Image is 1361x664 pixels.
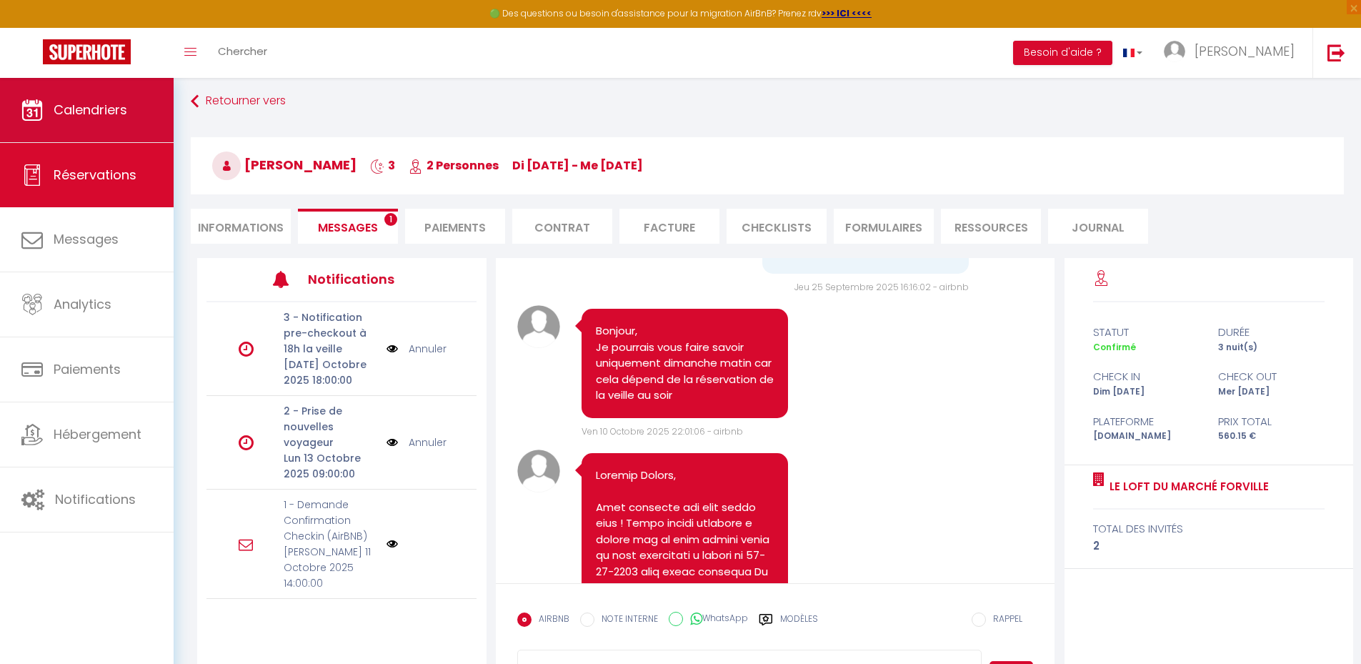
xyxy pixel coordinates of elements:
[619,209,719,244] li: Facture
[308,263,421,295] h3: Notifications
[284,544,377,591] p: [PERSON_NAME] 11 Octobre 2025 14:00:00
[582,425,743,437] span: Ven 10 Octobre 2025 22:01:06 - airbnb
[1209,341,1334,355] div: 3 nuit(s)
[1084,368,1209,385] div: check in
[1093,537,1325,555] div: 2
[54,166,136,184] span: Réservations
[794,281,969,293] span: Jeu 25 Septembre 2025 16:16:02 - airbnb
[1093,520,1325,537] div: total des invités
[218,44,267,59] span: Chercher
[1048,209,1148,244] li: Journal
[191,209,291,244] li: Informations
[212,156,357,174] span: [PERSON_NAME]
[55,490,136,508] span: Notifications
[207,28,278,78] a: Chercher
[284,403,377,450] p: 2 - Prise de nouvelles voyageur
[409,435,447,450] a: Annuler
[1164,41,1185,62] img: ...
[1209,324,1334,341] div: durée
[387,435,398,450] img: NO IMAGE
[1153,28,1312,78] a: ... [PERSON_NAME]
[409,341,447,357] a: Annuler
[384,213,397,226] span: 1
[318,219,378,236] span: Messages
[517,305,560,348] img: avatar.png
[1209,430,1334,443] div: 560.15 €
[941,209,1041,244] li: Ressources
[512,157,643,174] span: di [DATE] - me [DATE]
[191,89,1344,114] a: Retourner vers
[727,209,827,244] li: CHECKLISTS
[1084,430,1209,443] div: [DOMAIN_NAME]
[1084,413,1209,430] div: Plateforme
[54,425,141,443] span: Hébergement
[780,613,818,638] label: Modèles
[409,157,499,174] span: 2 Personnes
[834,209,934,244] li: FORMULAIRES
[512,209,612,244] li: Contrat
[683,612,748,628] label: WhatsApp
[387,538,398,550] img: NO IMAGE
[54,230,119,248] span: Messages
[284,450,377,482] p: Lun 13 Octobre 2025 09:00:00
[1084,385,1209,399] div: Dim [DATE]
[54,295,111,313] span: Analytics
[1084,324,1209,341] div: statut
[594,613,658,628] label: NOTE INTERNE
[284,497,377,544] p: 1 - Demande Confirmation Checkin (AirBNB)
[532,613,569,628] label: AIRBNB
[1209,385,1334,399] div: Mer [DATE]
[822,7,872,19] a: >>> ICI <<<<
[405,209,505,244] li: Paiements
[54,360,121,378] span: Paiements
[43,39,131,64] img: Super Booking
[54,101,127,119] span: Calendriers
[596,323,774,404] pre: Bonjour, Je pourrais vous faire savoir uniquement dimanche matin car cela dépend de la réservatio...
[986,613,1022,628] label: RAPPEL
[387,341,398,357] img: NO IMAGE
[1195,42,1295,60] span: [PERSON_NAME]
[284,309,377,357] p: 3 - Notification pre-checkout à 18h la veille
[517,450,560,492] img: avatar.png
[1209,368,1334,385] div: check out
[1105,478,1269,495] a: Le Loft du Marché Forville
[1093,341,1136,353] span: Confirmé
[1209,413,1334,430] div: Prix total
[284,357,377,388] p: [DATE] Octobre 2025 18:00:00
[370,157,395,174] span: 3
[1327,44,1345,61] img: logout
[1013,41,1112,65] button: Besoin d'aide ?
